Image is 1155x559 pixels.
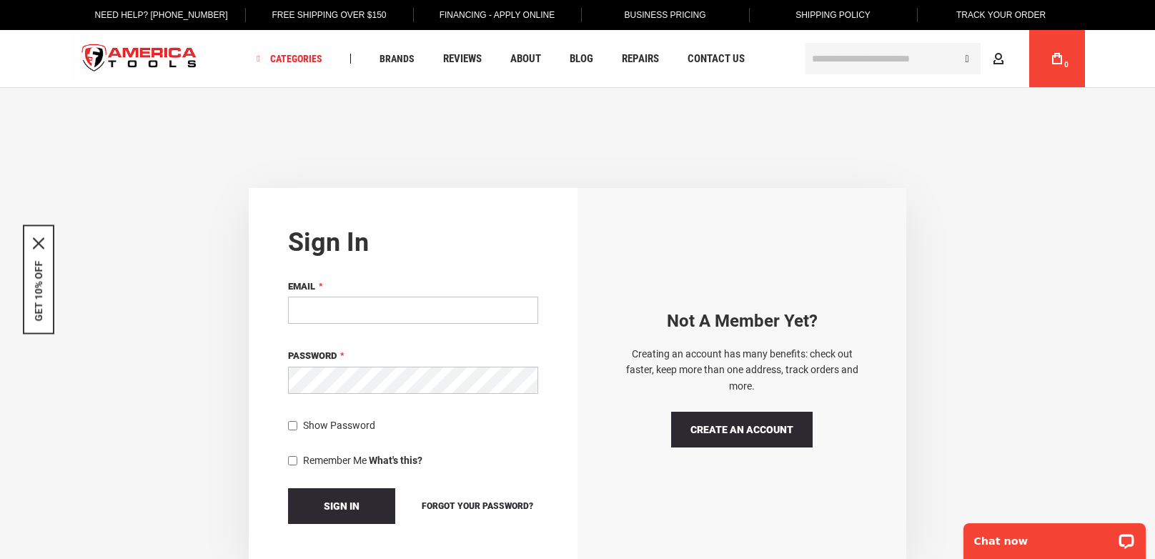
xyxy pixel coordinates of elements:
a: Repairs [615,49,665,69]
button: Close [33,238,44,249]
span: Reviews [443,54,482,64]
iframe: LiveChat chat widget [954,514,1155,559]
strong: Not a Member yet? [667,311,818,331]
button: GET 10% OFF [33,261,44,322]
a: Forgot Your Password? [417,498,538,514]
span: Password [288,350,337,361]
a: store logo [70,32,209,86]
strong: Sign in [288,227,369,257]
a: About [504,49,547,69]
span: Email [288,281,315,292]
span: Forgot Your Password? [422,501,533,511]
span: Create an Account [690,424,793,435]
button: Search [953,45,981,72]
a: Blog [563,49,600,69]
span: Contact Us [688,54,745,64]
a: Reviews [437,49,488,69]
span: 0 [1064,61,1069,69]
span: Shipping Policy [795,10,871,20]
a: 0 [1044,30,1071,87]
strong: What's this? [369,455,422,466]
svg: close icon [33,238,44,249]
span: Repairs [622,54,659,64]
span: Categories [254,54,322,64]
img: America Tools [70,32,209,86]
span: Sign In [324,500,360,512]
p: Creating an account has many benefits: check out faster, keep more than one address, track orders... [617,346,867,394]
a: Create an Account [671,412,813,447]
a: Brands [373,49,421,69]
span: Blog [570,54,593,64]
span: Brands [380,54,415,64]
span: About [510,54,541,64]
span: Remember Me [303,455,367,466]
a: Contact Us [681,49,751,69]
button: Sign In [288,488,395,524]
a: Categories [247,49,329,69]
span: Show Password [303,420,375,431]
